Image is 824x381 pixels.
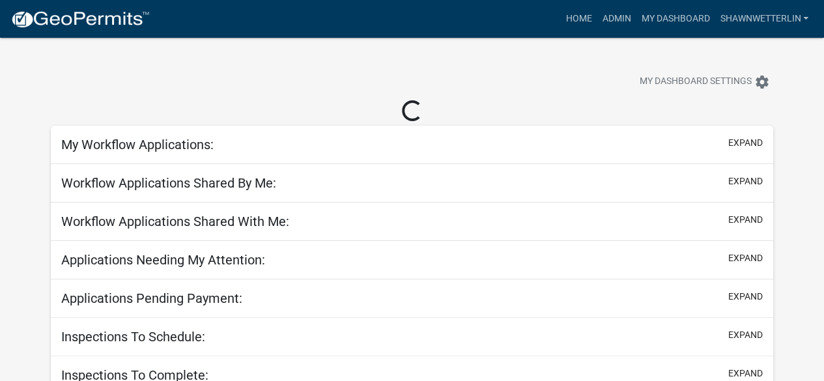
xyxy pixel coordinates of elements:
[560,7,597,31] a: Home
[754,74,770,90] i: settings
[636,7,715,31] a: My Dashboard
[61,252,265,268] h5: Applications Needing My Attention:
[597,7,636,31] a: Admin
[728,290,763,303] button: expand
[61,175,276,191] h5: Workflow Applications Shared By Me:
[728,175,763,188] button: expand
[728,251,763,265] button: expand
[728,136,763,150] button: expand
[61,214,289,229] h5: Workflow Applications Shared With Me:
[715,7,814,31] a: ShawnWetterlin
[640,74,752,90] span: My Dashboard Settings
[728,367,763,380] button: expand
[728,213,763,227] button: expand
[629,69,780,94] button: My Dashboard Settingssettings
[61,137,214,152] h5: My Workflow Applications:
[61,290,242,306] h5: Applications Pending Payment:
[728,328,763,342] button: expand
[61,329,205,345] h5: Inspections To Schedule:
